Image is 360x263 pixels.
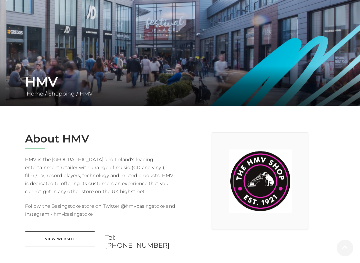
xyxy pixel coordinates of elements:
p: HMV is the [GEOGRAPHIC_DATA] and Ireland's leading entertainment retailer with a range of music (... [25,155,175,195]
h2: About HMV [25,132,175,145]
a: View Website [25,231,95,246]
a: Home [25,91,45,97]
a: HMV [78,91,94,97]
a: Tel: [PHONE_NUMBER] [105,233,175,249]
p: Follow the Basingstoke store on Twitter @hmvbasingstoke and Instagram - hmvbasingstoke_ [25,202,175,218]
div: / / [20,74,340,98]
h1: HMV [25,74,335,90]
a: Shopping [47,91,76,97]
